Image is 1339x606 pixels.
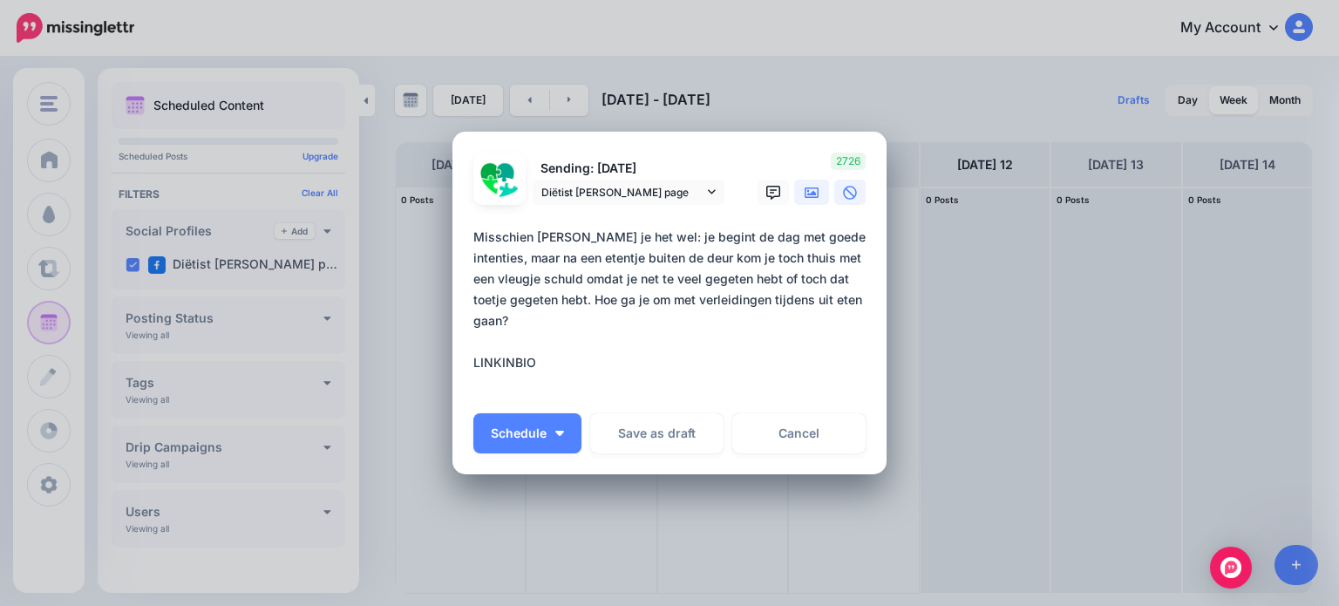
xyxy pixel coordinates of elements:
img: 293222142_522567249710572_4573399951254326687_n-bsa135189.png [479,158,520,200]
span: Schedule [491,427,547,439]
span: Diëtist [PERSON_NAME] page [541,183,703,201]
a: Cancel [732,413,866,453]
div: Open Intercom Messenger [1210,547,1252,589]
div: Misschien [PERSON_NAME] je het wel: je begint de dag met goede intenties, maar na een etentje bui... [473,227,874,373]
span: 2726 [831,153,866,170]
button: Schedule [473,413,581,453]
p: Sending: [DATE] [533,159,724,179]
img: arrow-down-white.png [555,431,564,436]
a: Diëtist [PERSON_NAME] page [533,180,724,205]
button: Save as draft [590,413,724,453]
